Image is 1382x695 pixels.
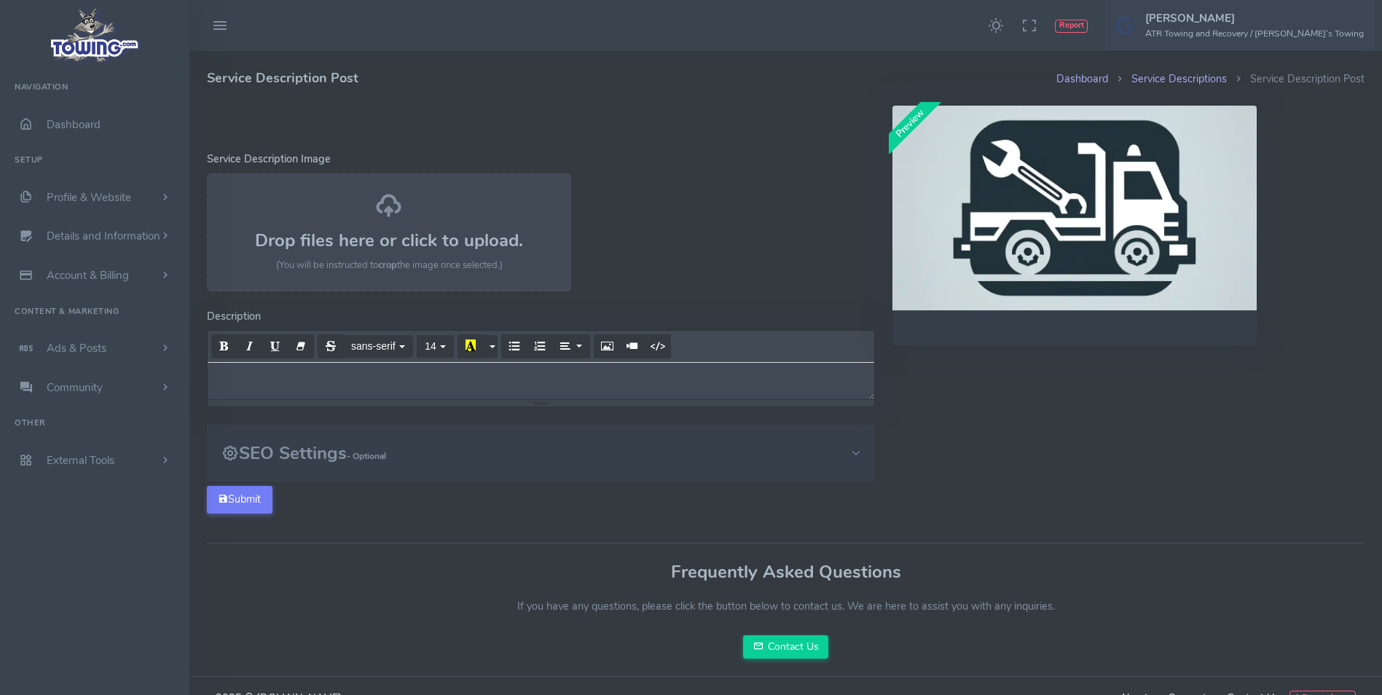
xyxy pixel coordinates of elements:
[208,400,874,407] div: resize
[207,486,272,514] button: Submit
[527,334,553,358] button: Ordered list (CTRL+SHIFT+NUM8)
[1131,71,1227,86] a: Service Descriptions
[351,340,396,352] span: sans-serif
[552,334,589,358] button: Paragraph
[47,117,101,132] span: Dashboard
[207,599,1365,615] p: If you have any questions, please click the button below to contact us. We are here to assist you...
[47,341,106,356] span: Ads & Posts
[47,229,160,244] span: Details and Information
[458,334,484,358] button: Recent Color
[207,152,331,168] label: Service Description Image
[221,444,386,463] h3: SEO Settings
[743,635,829,659] a: Contact Us
[207,309,261,325] label: Description
[378,259,397,272] strong: crop
[343,335,413,358] button: Font Family
[347,450,386,462] small: - Optional
[1115,14,1138,37] img: user-image
[1145,12,1364,24] h5: [PERSON_NAME]
[594,334,620,358] button: Picture
[1145,29,1364,39] h6: ATR Towing and Recovery / [PERSON_NAME]'s Towing
[47,453,114,468] span: External Tools
[262,334,288,358] button: Underline (CTRL+U)
[211,334,237,358] button: Bold (CTRL+B)
[1056,71,1108,86] a: Dashboard
[318,334,344,358] button: Strikethrough (CTRL+SHIFT+S)
[288,334,314,358] button: Remove Font Style (CTRL+\)
[1227,71,1365,87] li: Service Description Post
[237,334,263,358] button: Italic (CTRL+I)
[619,334,645,358] button: Video
[207,562,1365,581] h3: Frequently Asked Questions
[223,231,555,250] h3: Drop files here or click to upload.
[207,425,875,482] button: SEO Settings- Optional
[417,335,454,358] button: Font Size
[483,335,498,358] button: More Color
[47,380,103,395] span: Community
[207,51,1056,106] h4: Service Description Post
[276,259,503,272] span: (You will be instructed to the image once selected.)
[47,190,131,205] span: Profile & Website
[1055,20,1088,33] button: Report
[879,93,941,154] span: Preview
[892,106,1257,310] img: Service image
[501,334,527,358] button: Unordered list (CTRL+SHIFT+NUM7)
[645,334,671,358] button: Code View
[46,4,144,66] img: logo
[47,268,129,283] span: Account & Billing
[425,340,436,352] span: 14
